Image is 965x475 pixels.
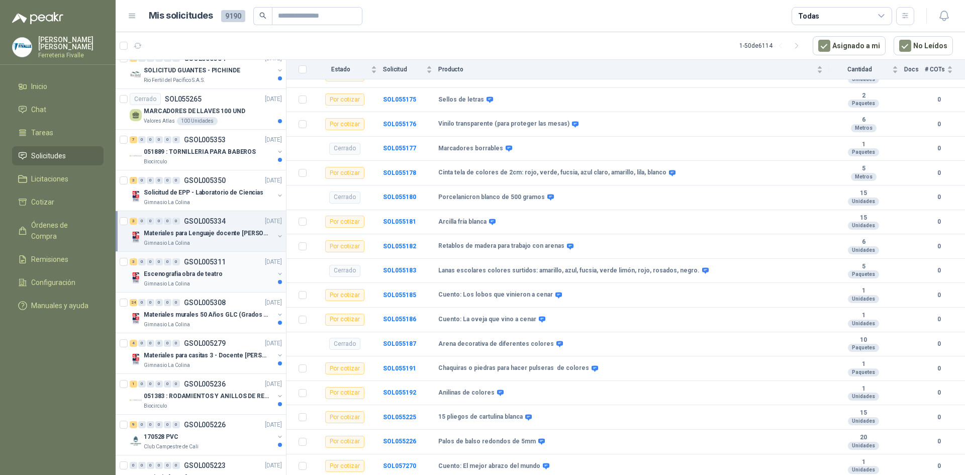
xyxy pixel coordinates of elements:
[829,287,898,295] b: 1
[155,299,163,306] div: 0
[383,340,416,347] a: SOL055187
[325,362,364,374] div: Por cotizar
[259,12,266,19] span: search
[130,419,284,451] a: 9 0 0 0 0 0 GSOL005226[DATE] Company Logo170528 PVCClub Campestre de Cali
[925,388,953,398] b: 0
[739,38,805,54] div: 1 - 50 de 6114
[130,381,137,388] div: 1
[155,136,163,143] div: 0
[130,218,137,225] div: 3
[12,216,104,246] a: Órdenes de Compra
[925,291,953,300] b: 0
[325,240,364,252] div: Por cotizar
[12,146,104,165] a: Solicitudes
[829,458,898,466] b: 1
[165,96,202,103] p: SOL055265
[383,316,416,323] a: SOL055186
[155,421,163,428] div: 0
[329,338,360,350] div: Cerrado
[925,413,953,422] b: 0
[138,421,146,428] div: 0
[383,169,416,176] a: SOL055178
[848,270,879,278] div: Paquetes
[147,340,154,347] div: 0
[798,11,819,22] div: Todas
[829,238,898,246] b: 6
[144,321,190,329] p: Gimnasio La Colina
[829,92,898,100] b: 2
[12,12,63,24] img: Logo peakr
[848,320,879,328] div: Unidades
[31,197,54,208] span: Cotizar
[172,299,180,306] div: 0
[438,169,666,177] b: Cinta tela de colores de 2cm: rojo, verde, fucsia, azul claro, amarillo, lila, blanco
[155,218,163,225] div: 0
[925,95,953,105] b: 0
[164,340,171,347] div: 0
[383,462,416,469] b: SOL057270
[265,461,282,470] p: [DATE]
[130,299,137,306] div: 24
[144,432,178,442] p: 170528 PVC
[904,60,925,79] th: Docs
[138,462,146,469] div: 0
[164,218,171,225] div: 0
[851,173,877,181] div: Metros
[172,218,180,225] div: 0
[383,365,416,372] a: SOL055191
[265,257,282,267] p: [DATE]
[265,135,282,145] p: [DATE]
[438,438,536,446] b: Palos de balso redondos de 5mm
[144,443,199,451] p: Club Campestre de Cali
[130,378,284,410] a: 1 0 0 0 0 0 GSOL005236[DATE] Company Logo051383 : RODAMIENTOS Y ANILLOS DE RETENCION RUEDASBiocir...
[829,385,898,393] b: 1
[383,414,416,421] a: SOL055225
[184,421,226,428] p: GSOL005226
[172,258,180,265] div: 0
[383,438,416,445] a: SOL055226
[130,174,284,207] a: 3 0 0 0 0 0 GSOL005350[DATE] Company LogoSolicitud de EPP - Laboratorio de CienciasGimnasio La Co...
[848,466,879,474] div: Unidades
[829,165,898,173] b: 5
[184,299,226,306] p: GSOL005308
[925,120,953,129] b: 0
[438,66,815,73] span: Producto
[172,381,180,388] div: 0
[383,145,416,152] a: SOL055177
[144,147,256,157] p: 051889 : TORNILLERIA PARA BABEROS
[138,258,146,265] div: 0
[265,94,282,104] p: [DATE]
[144,351,269,360] p: Materiales para casitas 3 - Docente [PERSON_NAME]
[138,381,146,388] div: 0
[383,389,416,396] a: SOL055192
[325,387,364,399] div: Por cotizar
[144,188,263,198] p: Solicitud de EPP - Laboratorio de Ciencias
[138,136,146,143] div: 0
[438,413,523,421] b: 15 pliegos de cartulina blanca
[155,462,163,469] div: 0
[12,100,104,119] a: Chat
[177,117,218,125] div: 100 Unidades
[438,242,564,250] b: Retablos de madera para trabajo con arenas
[325,411,364,423] div: Por cotizar
[130,462,137,469] div: 0
[383,292,416,299] a: SOL055185
[31,277,75,288] span: Configuración
[31,81,47,92] span: Inicio
[130,256,284,288] a: 3 0 0 0 0 0 GSOL005311[DATE] Company LogoEscenografia obra de teatroGimnasio La Colina
[325,314,364,326] div: Por cotizar
[925,266,953,275] b: 0
[147,258,154,265] div: 0
[925,144,953,153] b: 0
[438,120,569,128] b: Vinilo transparente (para proteger las mesas)
[144,392,269,401] p: 051383 : RODAMIENTOS Y ANILLOS DE RETENCION RUEDAS
[130,191,142,203] img: Company Logo
[925,168,953,178] b: 0
[848,148,879,156] div: Paquetes
[130,93,161,105] div: Cerrado
[147,177,154,184] div: 0
[925,66,945,73] span: # COTs
[848,393,879,401] div: Unidades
